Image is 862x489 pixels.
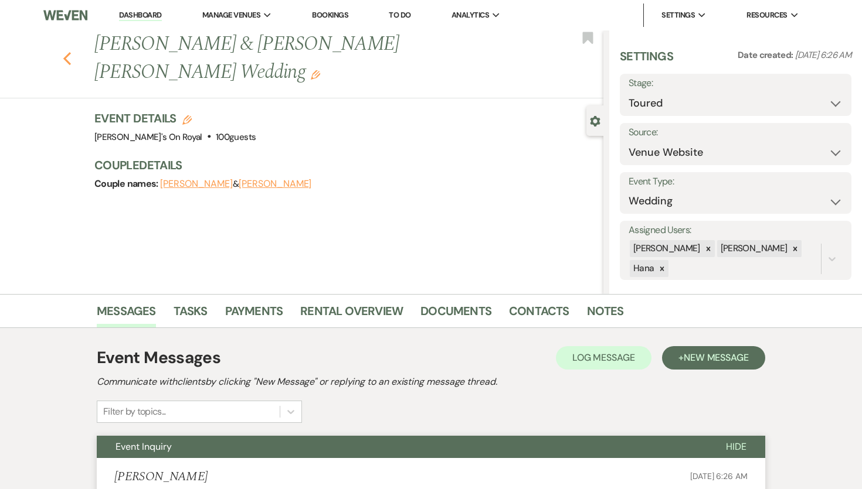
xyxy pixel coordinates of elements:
[717,240,789,257] div: [PERSON_NAME]
[629,173,843,190] label: Event Type:
[94,131,202,143] span: [PERSON_NAME]'s On Royal
[97,346,220,370] h1: Event Messages
[452,9,489,21] span: Analytics
[629,75,843,92] label: Stage:
[94,177,160,190] span: Couple names:
[43,3,87,28] img: Weven Logo
[119,10,161,21] a: Dashboard
[97,436,707,458] button: Event Inquiry
[300,302,403,327] a: Rental Overview
[97,302,156,327] a: Messages
[707,436,765,458] button: Hide
[94,30,497,86] h1: [PERSON_NAME] & [PERSON_NAME] [PERSON_NAME] Wedding
[620,48,673,74] h3: Settings
[726,440,746,453] span: Hide
[94,157,592,173] h3: Couple Details
[97,375,765,389] h2: Communicate with clients by clicking "New Message" or replying to an existing message thread.
[114,470,208,484] h5: [PERSON_NAME]
[684,351,749,364] span: New Message
[312,10,348,20] a: Bookings
[174,302,208,327] a: Tasks
[590,115,600,126] button: Close lead details
[746,9,787,21] span: Resources
[239,179,311,189] button: [PERSON_NAME]
[311,69,320,80] button: Edit
[202,9,260,21] span: Manage Venues
[738,49,795,61] span: Date created:
[629,124,843,141] label: Source:
[630,260,656,277] div: Hana
[661,9,695,21] span: Settings
[690,471,748,481] span: [DATE] 6:26 AM
[629,222,843,239] label: Assigned Users:
[420,302,491,327] a: Documents
[630,240,702,257] div: [PERSON_NAME]
[94,110,256,126] h3: Event Details
[103,405,166,419] div: Filter by topics...
[225,302,283,327] a: Payments
[509,302,569,327] a: Contacts
[587,302,624,327] a: Notes
[556,346,651,370] button: Log Message
[389,10,410,20] a: To Do
[160,179,233,189] button: [PERSON_NAME]
[216,131,256,143] span: 100 guests
[160,178,311,190] span: &
[662,346,765,370] button: +New Message
[572,351,635,364] span: Log Message
[116,440,172,453] span: Event Inquiry
[795,49,851,61] span: [DATE] 6:26 AM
